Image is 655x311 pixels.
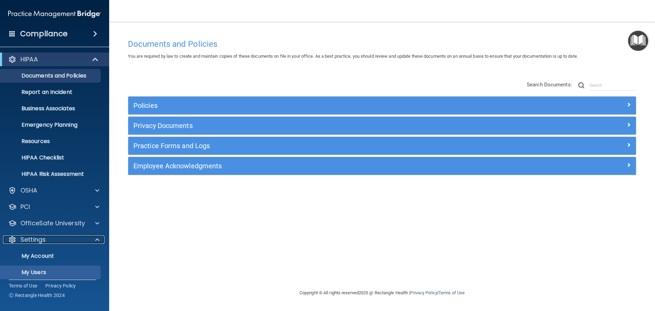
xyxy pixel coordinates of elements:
[410,290,437,295] a: Privacy Policy
[133,142,504,150] h5: Practice Forms and Logs
[4,138,98,145] p: Resources
[133,102,504,109] h5: Policies
[8,236,99,244] a: Settings
[628,31,648,51] button: Open Resource Center
[8,186,99,195] a: OSHA
[45,282,76,289] a: Privacy Policy
[128,54,578,59] span: You are required by law to create and maintain copies of these documents on file in your office. ...
[133,120,631,131] a: Privacy Documents
[20,55,38,63] p: HIPAA
[8,7,101,21] img: PMB logo
[133,100,631,111] a: Policies
[527,82,572,88] span: Search Documents:
[4,253,98,259] p: My Account
[20,29,68,39] h4: Compliance
[4,269,98,276] p: My Users
[20,186,38,195] p: OSHA
[128,40,636,48] h4: Documents and Policies
[4,105,98,112] p: Business Associates
[8,55,99,63] a: HIPAA
[4,171,98,178] p: HIPAA Risk Assessment
[133,160,631,171] a: Employee Acknowledgments
[133,122,504,129] h5: Privacy Documents
[20,219,85,227] p: OfficeSafe University
[438,290,465,295] a: Terms of Use
[4,72,98,79] p: Documents and Policies
[133,162,504,170] h5: Employee Acknowledgments
[589,80,636,90] input: Search
[8,219,99,227] a: OfficeSafe University
[8,203,99,211] a: PCI
[20,236,46,244] p: Settings
[4,154,98,161] p: HIPAA Checklist
[578,82,584,88] img: ic-search.3b580494.png
[4,89,98,96] p: Report an Incident
[9,282,37,289] a: Terms of Use
[133,140,631,151] a: Practice Forms and Logs
[9,292,65,299] span: Ⓒ Rectangle Health 2024
[258,282,507,304] div: Copyright © All rights reserved 2025 @ Rectangle Health | |
[4,122,98,128] p: Emergency Planning
[20,203,30,211] p: PCI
